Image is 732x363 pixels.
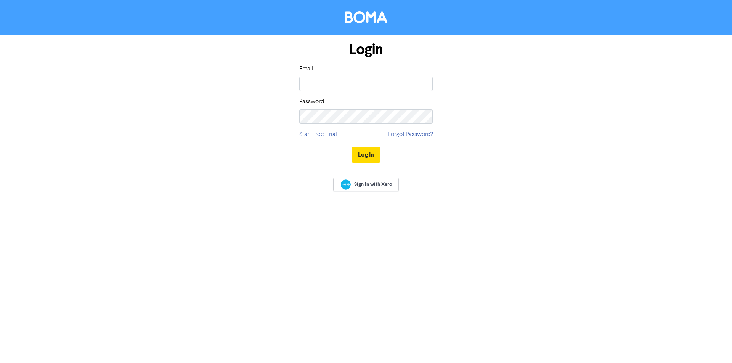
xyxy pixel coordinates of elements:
[341,179,351,190] img: Xero logo
[388,130,433,139] a: Forgot Password?
[333,178,399,191] a: Sign In with Xero
[299,130,337,139] a: Start Free Trial
[299,64,313,74] label: Email
[299,41,433,58] h1: Login
[345,11,387,23] img: BOMA Logo
[354,181,392,188] span: Sign In with Xero
[352,147,380,163] button: Log In
[299,97,324,106] label: Password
